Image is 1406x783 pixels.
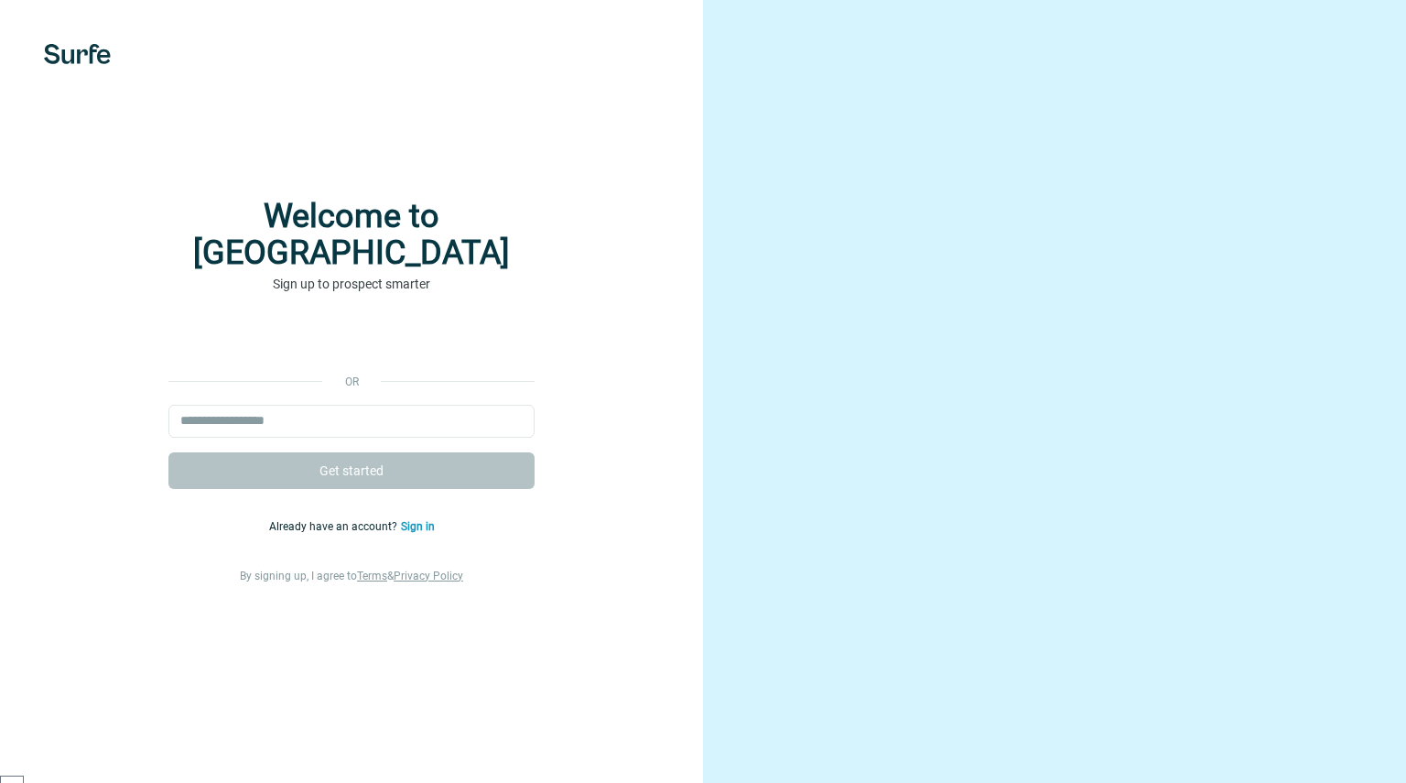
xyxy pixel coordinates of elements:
p: or [322,374,381,390]
img: Surfe's logo [44,44,111,64]
span: Already have an account? [269,520,401,533]
p: Sign up to prospect smarter [168,275,535,293]
iframe: To enrich screen reader interactions, please activate Accessibility in Grammarly extension settings [159,321,544,361]
a: Terms [357,570,387,582]
h1: Welcome to [GEOGRAPHIC_DATA] [168,198,535,271]
span: By signing up, I agree to & [240,570,463,582]
a: Sign in [401,520,435,533]
a: Privacy Policy [394,570,463,582]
